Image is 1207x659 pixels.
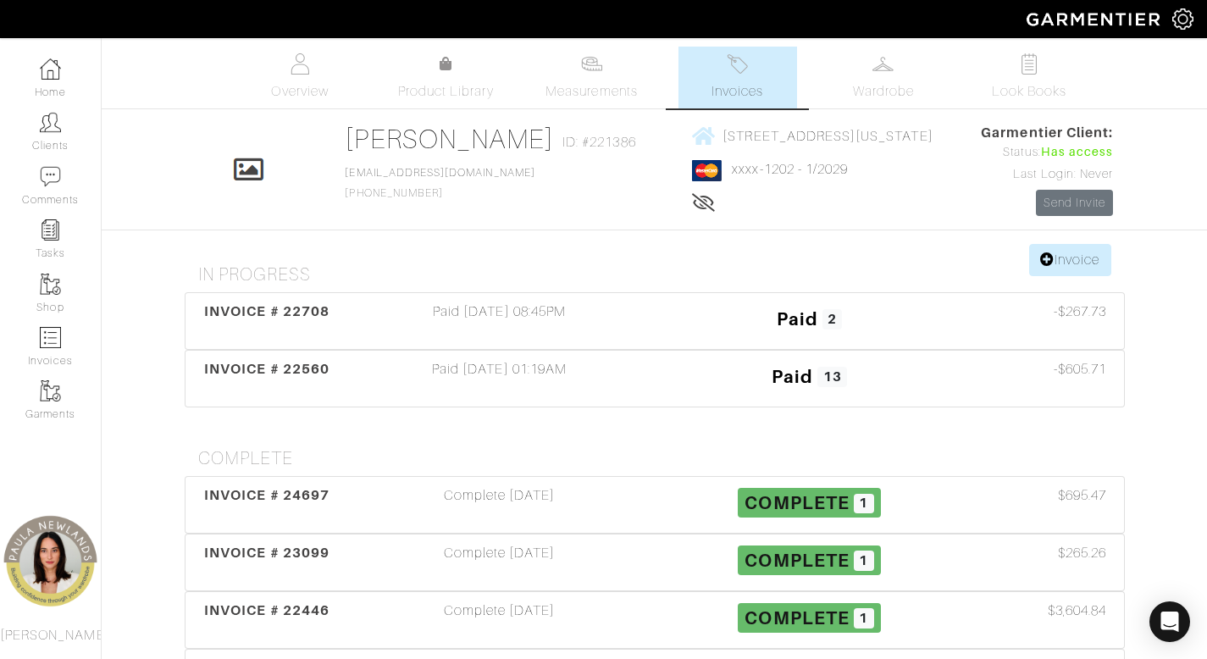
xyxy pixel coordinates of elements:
[854,494,874,514] span: 1
[198,448,1125,469] h4: Complete
[40,166,61,187] img: comment-icon-a0a6a9ef722e966f86d9cbdc48e553b5cf19dbc54f86b18d962a5391bc8f6eb6.png
[1018,4,1172,34] img: garmentier-logo-header-white-b43fb05a5012e4ada735d5af1a66efaba907eab6374d6393d1fbf88cb4ef424d.png
[723,128,933,143] span: [STREET_ADDRESS][US_STATE]
[1029,244,1110,276] a: Invoice
[40,58,61,80] img: dashboard-icon-dbcd8f5a0b271acd01030246c82b418ddd0df26cd7fceb0bd07c9910d44c42f6.png
[345,302,655,341] div: Paid [DATE] 08:45PM
[1048,601,1106,621] span: $3,604.84
[1172,8,1193,30] img: gear-icon-white-bd11855cb880d31180b6d7d6211b90ccbf57a29d726f0c71d8c61bd08dd39cc2.png
[345,167,534,199] span: [PHONE_NUMBER]
[185,534,1125,591] a: INVOICE # 23099 Complete [DATE] Complete 1 $265.26
[1149,601,1190,642] div: Open Intercom Messenger
[854,551,874,571] span: 1
[204,487,329,503] span: INVOICE # 24697
[711,81,763,102] span: Invoices
[345,601,655,640] div: Complete [DATE]
[745,492,849,513] span: Complete
[824,47,943,108] a: Wardrobe
[772,366,813,387] span: Paid
[872,53,894,75] img: wardrobe-487a4870c1b7c33e795ec22d11cfc2ed9d08956e64fb3008fe2437562e282088.svg
[777,308,818,329] span: Paid
[290,53,311,75] img: basicinfo-40fd8af6dae0f16599ec9e87c0ef1c0a1fdea2edbe929e3d69a839185d80c458.svg
[185,591,1125,649] a: INVOICE # 22446 Complete [DATE] Complete 1 $3,604.84
[992,81,1067,102] span: Look Books
[1054,359,1106,379] span: -$605.71
[745,550,849,571] span: Complete
[204,602,329,618] span: INVOICE # 22446
[745,607,849,629] span: Complete
[345,167,534,179] a: [EMAIL_ADDRESS][DOMAIN_NAME]
[981,143,1113,162] div: Status:
[532,47,651,108] a: Measurements
[854,608,874,629] span: 1
[692,160,722,181] img: mastercard-2c98a0d54659f76b027c6839bea21931c3e23d06ea5b2b5660056f2e14d2f154.png
[1041,143,1114,162] span: Has access
[1058,543,1106,563] span: $265.26
[727,53,748,75] img: orders-27d20c2124de7fd6de4e0e44c1d41de31381a507db9b33961299e4e07d508b8c.svg
[1058,485,1106,506] span: $695.47
[732,162,848,177] a: xxxx-1202 - 1/2029
[981,165,1113,184] div: Last Login: Never
[40,274,61,295] img: garments-icon-b7da505a4dc4fd61783c78ac3ca0ef83fa9d6f193b1c9dc38574b1d14d53ca28.png
[204,303,329,319] span: INVOICE # 22708
[198,264,1125,285] h4: In Progress
[1054,302,1106,322] span: -$267.73
[40,380,61,401] img: garments-icon-b7da505a4dc4fd61783c78ac3ca0ef83fa9d6f193b1c9dc38574b1d14d53ca28.png
[40,219,61,241] img: reminder-icon-8004d30b9f0a5d33ae49ab947aed9ed385cf756f9e5892f1edd6e32f2345188e.png
[678,47,797,108] a: Invoices
[562,132,636,152] span: ID: #221386
[204,361,329,377] span: INVOICE # 22560
[386,54,505,102] a: Product Library
[185,350,1125,407] a: INVOICE # 22560 Paid [DATE] 01:19AM Paid 13 -$605.71
[545,81,638,102] span: Measurements
[853,81,914,102] span: Wardrobe
[40,327,61,348] img: orders-icon-0abe47150d42831381b5fb84f609e132dff9fe21cb692f30cb5eec754e2cba89.png
[40,112,61,133] img: clients-icon-6bae9207a08558b7cb47a8932f037763ab4055f8c8b6bfacd5dc20c3e0201464.png
[1018,53,1039,75] img: todo-9ac3debb85659649dc8f770b8b6100bb5dab4b48dedcbae339e5042a72dfd3cc.svg
[345,124,554,154] a: [PERSON_NAME]
[398,81,494,102] span: Product Library
[345,543,655,582] div: Complete [DATE]
[185,292,1125,350] a: INVOICE # 22708 Paid [DATE] 08:45PM Paid 2 -$267.73
[692,125,933,147] a: [STREET_ADDRESS][US_STATE]
[204,545,329,561] span: INVOICE # 23099
[981,123,1113,143] span: Garmentier Client:
[271,81,328,102] span: Overview
[345,485,655,524] div: Complete [DATE]
[345,359,655,398] div: Paid [DATE] 01:19AM
[817,367,847,387] span: 13
[185,476,1125,534] a: INVOICE # 24697 Complete [DATE] Complete 1 $695.47
[241,47,359,108] a: Overview
[822,309,843,329] span: 2
[970,47,1088,108] a: Look Books
[1036,190,1114,216] a: Send Invite
[581,53,602,75] img: measurements-466bbee1fd09ba9460f595b01e5d73f9e2bff037440d3c8f018324cb6cdf7a4a.svg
